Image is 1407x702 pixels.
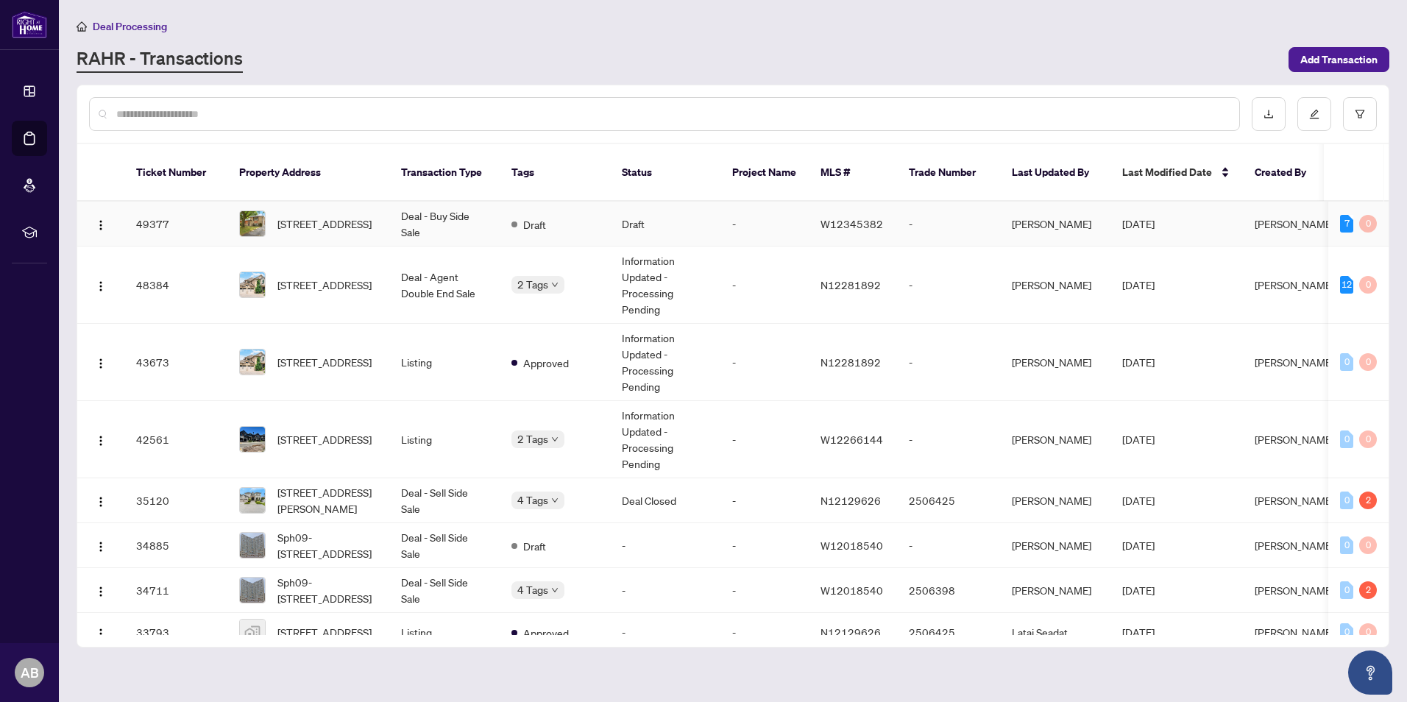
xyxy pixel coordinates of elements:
[1340,492,1353,509] div: 0
[897,401,1000,478] td: -
[1289,47,1389,72] button: Add Transaction
[124,478,227,523] td: 35120
[124,613,227,652] td: 33793
[1255,584,1334,597] span: [PERSON_NAME]
[809,144,897,202] th: MLS #
[124,324,227,401] td: 43673
[95,628,107,639] img: Logo
[21,662,39,683] span: AB
[240,350,265,375] img: thumbnail-img
[1000,568,1110,613] td: [PERSON_NAME]
[124,144,227,202] th: Ticket Number
[1355,109,1365,119] span: filter
[500,144,610,202] th: Tags
[89,428,113,451] button: Logo
[277,354,372,370] span: [STREET_ADDRESS]
[897,478,1000,523] td: 2506425
[610,144,720,202] th: Status
[277,216,372,232] span: [STREET_ADDRESS]
[720,247,809,324] td: -
[277,529,378,561] span: Sph09-[STREET_ADDRESS]
[389,401,500,478] td: Listing
[1359,492,1377,509] div: 2
[1359,215,1377,233] div: 0
[1122,494,1155,507] span: [DATE]
[610,523,720,568] td: -
[389,523,500,568] td: Deal - Sell Side Sale
[720,324,809,401] td: -
[897,247,1000,324] td: -
[1255,278,1334,291] span: [PERSON_NAME]
[720,613,809,652] td: -
[551,586,559,594] span: down
[89,350,113,374] button: Logo
[1255,217,1334,230] span: [PERSON_NAME]
[720,144,809,202] th: Project Name
[1340,536,1353,554] div: 0
[1359,581,1377,599] div: 2
[89,620,113,644] button: Logo
[1359,430,1377,448] div: 0
[277,574,378,606] span: Sph09-[STREET_ADDRESS]
[1000,324,1110,401] td: [PERSON_NAME]
[95,541,107,553] img: Logo
[1000,613,1110,652] td: Latai Seadat
[897,324,1000,401] td: -
[1252,97,1286,131] button: download
[89,273,113,297] button: Logo
[1000,144,1110,202] th: Last Updated By
[1122,433,1155,446] span: [DATE]
[1340,430,1353,448] div: 0
[1243,144,1331,202] th: Created By
[1000,247,1110,324] td: [PERSON_NAME]
[1122,278,1155,291] span: [DATE]
[1300,48,1378,71] span: Add Transaction
[610,613,720,652] td: -
[12,11,47,38] img: logo
[1000,202,1110,247] td: [PERSON_NAME]
[1255,539,1334,552] span: [PERSON_NAME]
[77,46,243,73] a: RAHR - Transactions
[1340,623,1353,641] div: 0
[240,272,265,297] img: thumbnail-img
[1000,478,1110,523] td: [PERSON_NAME]
[897,523,1000,568] td: -
[124,568,227,613] td: 34711
[89,489,113,512] button: Logo
[1340,353,1353,371] div: 0
[821,625,881,639] span: N12129626
[89,212,113,235] button: Logo
[610,568,720,613] td: -
[897,144,1000,202] th: Trade Number
[1122,539,1155,552] span: [DATE]
[1122,164,1212,180] span: Last Modified Date
[240,488,265,513] img: thumbnail-img
[277,624,372,640] span: [STREET_ADDRESS]
[821,217,883,230] span: W12345382
[610,324,720,401] td: Information Updated - Processing Pending
[93,20,167,33] span: Deal Processing
[523,538,546,554] span: Draft
[124,401,227,478] td: 42561
[95,280,107,292] img: Logo
[720,523,809,568] td: -
[1122,584,1155,597] span: [DATE]
[1359,623,1377,641] div: 0
[610,247,720,324] td: Information Updated - Processing Pending
[1340,581,1353,599] div: 0
[1110,144,1243,202] th: Last Modified Date
[523,625,569,641] span: Approved
[124,247,227,324] td: 48384
[1359,353,1377,371] div: 0
[77,21,87,32] span: home
[389,144,500,202] th: Transaction Type
[389,247,500,324] td: Deal - Agent Double End Sale
[95,586,107,598] img: Logo
[897,613,1000,652] td: 2506425
[1255,494,1334,507] span: [PERSON_NAME]
[517,276,548,293] span: 2 Tags
[517,492,548,508] span: 4 Tags
[389,568,500,613] td: Deal - Sell Side Sale
[1122,217,1155,230] span: [DATE]
[551,281,559,288] span: down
